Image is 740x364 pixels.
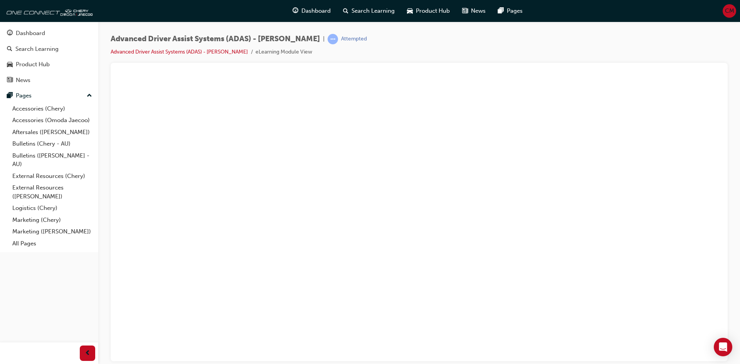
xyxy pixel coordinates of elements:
[9,202,95,214] a: Logistics (Chery)
[3,73,95,87] a: News
[9,114,95,126] a: Accessories (Omoda Jaecoo)
[351,7,395,15] span: Search Learning
[9,138,95,150] a: Bulletins (Chery - AU)
[85,349,91,358] span: prev-icon
[9,214,95,226] a: Marketing (Chery)
[725,7,734,15] span: CM
[87,91,92,101] span: up-icon
[416,7,450,15] span: Product Hub
[3,89,95,103] button: Pages
[507,7,523,15] span: Pages
[7,61,13,68] span: car-icon
[7,46,12,53] span: search-icon
[9,238,95,250] a: All Pages
[16,60,50,69] div: Product Hub
[7,30,13,37] span: guage-icon
[323,35,325,44] span: |
[723,4,736,18] button: CM
[3,26,95,40] a: Dashboard
[401,3,456,19] a: car-iconProduct Hub
[328,34,338,44] span: learningRecordVerb_ATTEMPT-icon
[341,35,367,43] div: Attempted
[15,45,59,54] div: Search Learning
[9,103,95,115] a: Accessories (Chery)
[9,182,95,202] a: External Resources ([PERSON_NAME])
[343,6,348,16] span: search-icon
[3,57,95,72] a: Product Hub
[9,170,95,182] a: External Resources (Chery)
[111,49,248,55] a: Advanced Driver Assist Systems (ADAS) - [PERSON_NAME]
[16,76,30,85] div: News
[471,7,486,15] span: News
[9,126,95,138] a: Aftersales ([PERSON_NAME])
[492,3,529,19] a: pages-iconPages
[9,226,95,238] a: Marketing ([PERSON_NAME])
[16,29,45,38] div: Dashboard
[4,3,92,18] img: oneconnect
[714,338,732,356] div: Open Intercom Messenger
[111,35,320,44] span: Advanced Driver Assist Systems (ADAS) - [PERSON_NAME]
[462,6,468,16] span: news-icon
[7,92,13,99] span: pages-icon
[337,3,401,19] a: search-iconSearch Learning
[7,77,13,84] span: news-icon
[301,7,331,15] span: Dashboard
[16,91,32,100] div: Pages
[498,6,504,16] span: pages-icon
[3,42,95,56] a: Search Learning
[9,150,95,170] a: Bulletins ([PERSON_NAME] - AU)
[286,3,337,19] a: guage-iconDashboard
[256,48,312,57] li: eLearning Module View
[3,25,95,89] button: DashboardSearch LearningProduct HubNews
[293,6,298,16] span: guage-icon
[456,3,492,19] a: news-iconNews
[407,6,413,16] span: car-icon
